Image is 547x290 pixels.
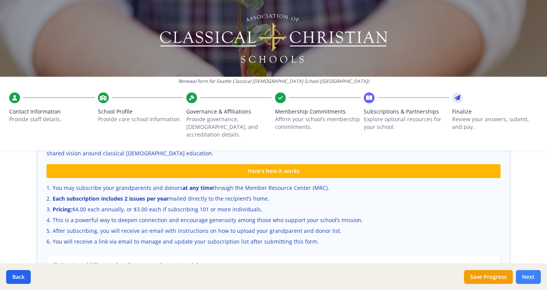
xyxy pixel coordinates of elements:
button: Next [516,270,541,284]
div: Here’s how it works [46,164,501,178]
input: Yes. I would like to subscribe my grandparents and donors. [53,263,58,268]
li: This is a powerful way to deepen connection and encourage generosity among those who support your... [46,216,501,224]
li: $4.00 each annually, or $3.00 each if subscribing 101 or more individuals. [46,206,501,213]
li: After subscribing, you will receive an email with instructions on how to upload your grandparent ... [46,227,501,235]
li: mailed directly to the recipient’s home. [46,195,501,203]
img: Logo [159,12,389,65]
span: Subscriptions & Partnerships [364,108,449,115]
li: You may subscribe your grandparents and donors through the Member Resource Center (MRC). [46,184,501,192]
p: Provide governance, [DEMOGRAPHIC_DATA], and accreditation details. [186,115,272,138]
p: Provide core school information. [98,115,184,123]
p: Provide staff details. [9,115,95,123]
strong: Each subscription includes 2 issues per year [53,195,169,202]
button: Back [6,270,31,284]
span: Finalize [452,108,538,115]
p: Affirm your school’s membership commitments. [275,115,361,131]
span: School Profile [98,108,184,115]
strong: Pricing: [53,206,72,213]
button: Save Progress [464,270,513,284]
span: Membership Commitments [275,108,361,115]
li: You will receive a link via email to manage and update your subscription list after submitting th... [46,238,501,246]
span: Governance & Affiliations [186,108,272,115]
p: Review your answers, submit, and pay. [452,115,538,131]
span: Contact Information [9,108,95,115]
p: Explore optional resources for your school. [364,115,449,131]
span: Yes. I would like to subscribe my grandparents and donors. [61,261,214,269]
strong: at any time [182,184,213,191]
